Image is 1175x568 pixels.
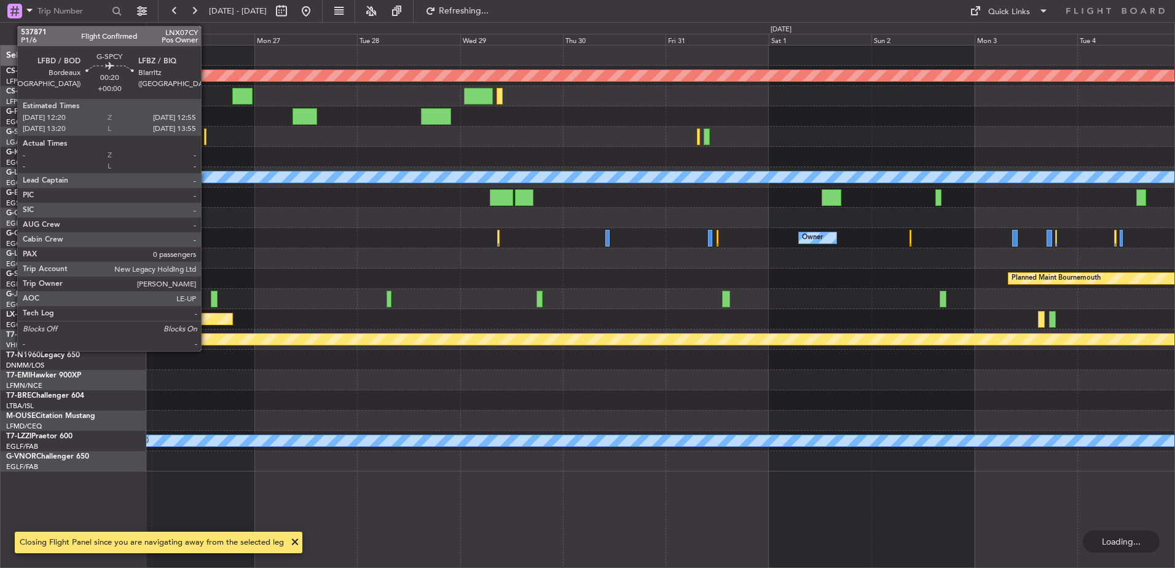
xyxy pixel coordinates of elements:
a: LGAV/ATH [6,138,39,147]
a: EGGW/LTN [6,158,43,167]
div: Thu 30 [563,34,666,45]
span: LX-TRO [6,311,33,318]
div: Fri 31 [666,34,768,45]
a: LFMN/NCE [6,381,42,390]
a: T7-BREChallenger 604 [6,392,84,400]
a: G-LEAXCessna Citation XLS [6,250,101,258]
span: T7-BRE [6,392,31,400]
a: G-KGKGLegacy 600 [6,149,74,156]
a: G-ENRGPraetor 600 [6,189,76,197]
a: M-OUSECitation Mustang [6,412,95,420]
a: DNMM/LOS [6,361,44,370]
a: EGLF/FAB [6,442,38,451]
span: Refreshing... [438,7,490,15]
div: [DATE] [771,25,792,35]
div: Planned Maint Bournemouth [1012,269,1101,288]
a: EGNR/CEG [6,219,43,228]
div: Sat 1 [769,34,871,45]
div: Mon 3 [975,34,1077,45]
span: G-JAGA [6,291,34,298]
span: G-VNOR [6,453,36,460]
input: Trip Number [37,2,108,20]
button: Refreshing... [420,1,493,21]
div: Closing Flight Panel since you are navigating away from the selected leg [20,537,284,549]
a: LFPB/LBG [6,77,38,86]
a: CS-DOUGlobal 6500 [6,68,77,75]
div: Sun 26 [152,34,254,45]
a: LTBA/ISL [6,401,34,411]
a: LFPB/LBG [6,97,38,106]
button: All Aircraft [14,24,133,44]
span: G-SIRS [6,270,29,278]
a: T7-LZZIPraetor 600 [6,433,73,440]
a: EGLF/FAB [6,280,38,289]
a: VHHH/HKG [6,341,42,350]
div: Quick Links [988,6,1030,18]
a: EGGW/LTN [6,117,43,127]
a: G-FOMOGlobal 6000 [6,108,79,116]
button: Quick Links [964,1,1055,21]
a: EGSS/STN [6,199,39,208]
span: CS-DOU [6,68,35,75]
div: Wed 29 [460,34,563,45]
a: T7-EMIHawker 900XP [6,372,81,379]
a: G-JAGAPhenom 300 [6,291,77,298]
div: Sun 2 [871,34,974,45]
a: G-LEGCLegacy 600 [6,169,72,176]
span: G-KGKG [6,149,35,156]
a: G-GARECessna Citation XLS+ [6,210,108,217]
a: T7-N1960Legacy 650 [6,352,80,359]
a: CS-JHHGlobal 6000 [6,88,74,95]
span: G-LEGC [6,169,33,176]
a: T7-FFIFalcon 7X [6,331,61,339]
span: M-OUSE [6,412,36,420]
a: EGGW/LTN [6,300,43,309]
a: EGGW/LTN [6,239,43,248]
div: Owner [802,229,823,247]
div: Tue 28 [357,34,460,45]
a: EGLF/FAB [6,462,38,471]
span: T7-N1960 [6,352,41,359]
span: T7-EMI [6,372,30,379]
a: EGGW/LTN [6,320,43,329]
span: G-GARE [6,210,34,217]
span: T7-LZZI [6,433,31,440]
span: All Aircraft [32,30,130,38]
span: G-ENRG [6,189,35,197]
a: EGGW/LTN [6,178,43,187]
span: G-FOMO [6,108,37,116]
div: Mon 27 [254,34,357,45]
a: G-SPCYLegacy 650 [6,128,72,136]
a: G-VNORChallenger 650 [6,453,89,460]
a: LX-TROLegacy 650 [6,311,72,318]
a: EGGW/LTN [6,259,43,269]
span: T7-FFI [6,331,28,339]
span: G-GAAL [6,230,34,237]
span: CS-JHH [6,88,33,95]
span: G-SPCY [6,128,33,136]
div: [DATE] [149,25,170,35]
a: G-SIRSCitation Excel [6,270,77,278]
span: G-LEAX [6,250,33,258]
a: LFMD/CEQ [6,422,42,431]
a: G-GAALCessna Citation XLS+ [6,230,108,237]
div: Loading... [1083,531,1160,553]
span: [DATE] - [DATE] [209,6,267,17]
